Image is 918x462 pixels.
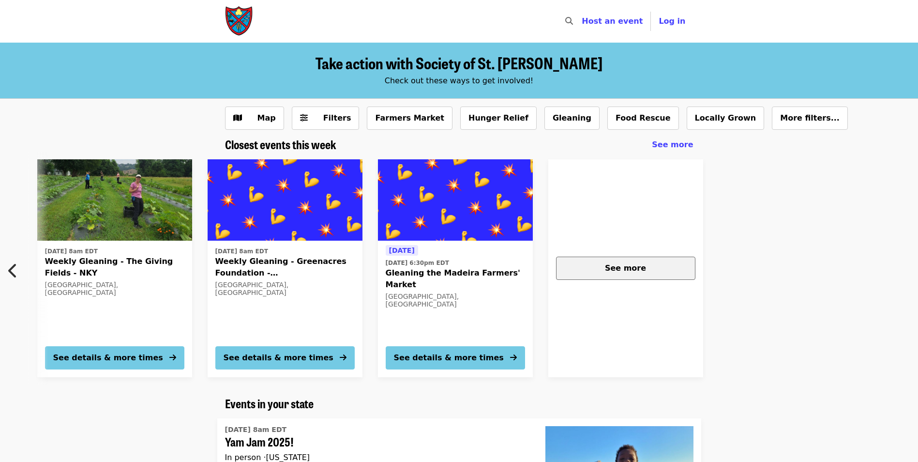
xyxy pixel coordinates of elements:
div: [GEOGRAPHIC_DATA], [GEOGRAPHIC_DATA] [215,281,355,297]
div: Closest events this week [217,138,701,152]
div: Check out these ways to get involved! [225,75,693,87]
span: See more [652,140,693,149]
button: See details & more times [45,346,184,370]
span: Weekly Gleaning - The Giving Fields - NKY [45,256,184,279]
time: [DATE] 8am EDT [225,425,287,435]
i: map icon [233,113,242,123]
a: Closest events this week [225,138,336,152]
div: [GEOGRAPHIC_DATA], [GEOGRAPHIC_DATA] [45,281,184,297]
a: See more [548,159,703,377]
i: arrow-right icon [510,353,517,362]
span: Weekly Gleaning - Greenacres Foundation - [GEOGRAPHIC_DATA] [215,256,355,279]
time: [DATE] 6:30pm EDT [386,259,449,267]
button: More filters... [772,107,848,130]
i: chevron-left icon [8,262,18,280]
button: Log in [651,12,693,31]
div: See details & more times [53,352,163,364]
span: Yam Jam 2025! [225,435,530,449]
a: Host an event [582,16,643,26]
button: See more [556,257,695,280]
span: See more [605,263,646,273]
img: Weekly Gleaning - Greenacres Foundation - Indian Hill organized by Society of St. Andrew [208,159,362,241]
a: See details for "Weekly Gleaning - Greenacres Foundation - Indian Hill" [208,159,362,377]
div: See details & more times [394,352,504,364]
i: search icon [565,16,573,26]
button: Hunger Relief [460,107,537,130]
i: arrow-right icon [169,353,176,362]
span: Events in your state [225,395,314,412]
input: Search [579,10,587,33]
div: See details & more times [224,352,333,364]
button: Locally Grown [687,107,765,130]
button: See details & more times [386,346,525,370]
button: See details & more times [215,346,355,370]
button: Filters (0 selected) [292,107,360,130]
i: arrow-right icon [340,353,346,362]
span: Closest events this week [225,136,336,153]
button: Food Rescue [607,107,679,130]
span: Map [257,113,276,123]
a: See details for "Gleaning the Madeira Farmers' Market" [378,159,533,377]
button: Farmers Market [367,107,452,130]
a: See details for "Weekly Gleaning - The Giving Fields - NKY" [37,159,192,377]
span: Take action with Society of St. [PERSON_NAME] [316,51,602,74]
span: In person · [US_STATE] [225,453,310,462]
time: [DATE] 8am EDT [45,247,98,256]
img: Gleaning the Madeira Farmers' Market organized by Society of St. Andrew [378,159,533,241]
a: See more [652,139,693,151]
span: Gleaning the Madeira Farmers' Market [386,267,525,291]
span: Log in [659,16,685,26]
span: Filters [323,113,351,123]
div: [GEOGRAPHIC_DATA], [GEOGRAPHIC_DATA] [386,293,525,309]
time: [DATE] 8am EDT [215,247,268,256]
span: [DATE] [389,246,415,254]
button: Gleaning [544,107,600,130]
i: sliders-h icon [300,113,308,123]
img: Weekly Gleaning - The Giving Fields - NKY organized by Society of St. Andrew [37,159,192,241]
span: More filters... [780,113,840,123]
button: Show map view [225,107,284,130]
img: Society of St. Andrew - Home [225,6,254,37]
